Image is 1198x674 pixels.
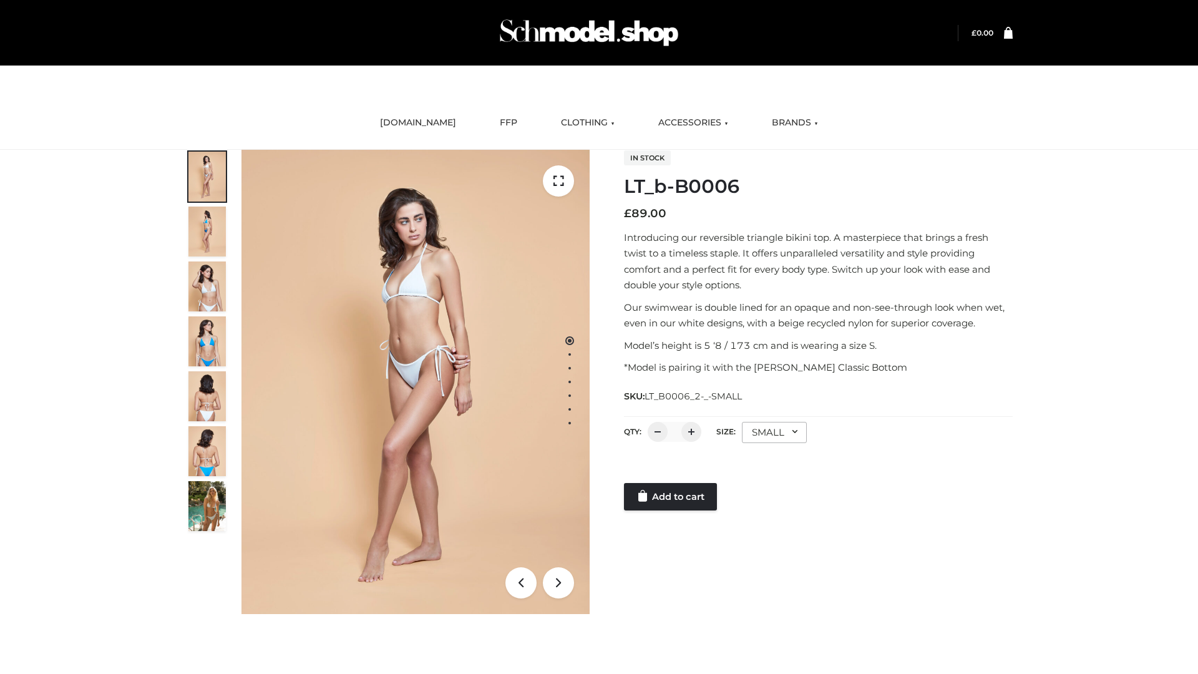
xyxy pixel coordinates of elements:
[624,483,717,510] a: Add to cart
[188,481,226,531] img: Arieltop_CloudNine_AzureSky2.jpg
[188,371,226,421] img: ArielClassicBikiniTop_CloudNine_AzureSky_OW114ECO_7-scaled.jpg
[490,109,527,137] a: FFP
[742,422,807,443] div: SMALL
[241,150,590,614] img: ArielClassicBikiniTop_CloudNine_AzureSky_OW114ECO_1
[624,175,1013,198] h1: LT_b-B0006
[972,28,976,37] span: £
[188,261,226,311] img: ArielClassicBikiniTop_CloudNine_AzureSky_OW114ECO_3-scaled.jpg
[649,109,738,137] a: ACCESSORIES
[624,207,666,220] bdi: 89.00
[762,109,827,137] a: BRANDS
[624,389,743,404] span: SKU:
[972,28,993,37] a: £0.00
[188,426,226,476] img: ArielClassicBikiniTop_CloudNine_AzureSky_OW114ECO_8-scaled.jpg
[624,300,1013,331] p: Our swimwear is double lined for an opaque and non-see-through look when wet, even in our white d...
[624,359,1013,376] p: *Model is pairing it with the [PERSON_NAME] Classic Bottom
[972,28,993,37] bdi: 0.00
[624,150,671,165] span: In stock
[188,316,226,366] img: ArielClassicBikiniTop_CloudNine_AzureSky_OW114ECO_4-scaled.jpg
[624,230,1013,293] p: Introducing our reversible triangle bikini top. A masterpiece that brings a fresh twist to a time...
[624,207,631,220] span: £
[624,427,641,436] label: QTY:
[188,152,226,202] img: ArielClassicBikiniTop_CloudNine_AzureSky_OW114ECO_1-scaled.jpg
[645,391,742,402] span: LT_B0006_2-_-SMALL
[716,427,736,436] label: Size:
[624,338,1013,354] p: Model’s height is 5 ‘8 / 173 cm and is wearing a size S.
[495,8,683,57] img: Schmodel Admin 964
[552,109,624,137] a: CLOTHING
[371,109,465,137] a: [DOMAIN_NAME]
[188,207,226,256] img: ArielClassicBikiniTop_CloudNine_AzureSky_OW114ECO_2-scaled.jpg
